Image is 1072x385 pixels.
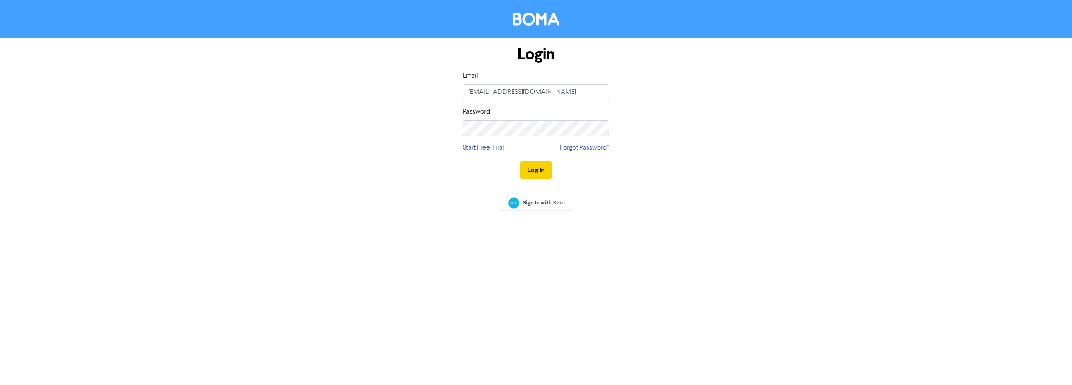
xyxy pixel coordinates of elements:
[513,13,559,26] img: BOMA Logo
[508,197,519,209] img: Xero logo
[463,107,490,117] label: Password
[560,143,609,153] a: Forgot Password?
[520,161,552,179] button: Log In
[463,45,609,64] h1: Login
[523,199,565,207] span: Sign In with Xero
[463,71,478,81] label: Email
[500,196,572,210] a: Sign In with Xero
[1030,345,1072,385] iframe: Chat Widget
[463,143,504,153] a: Start Free Trial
